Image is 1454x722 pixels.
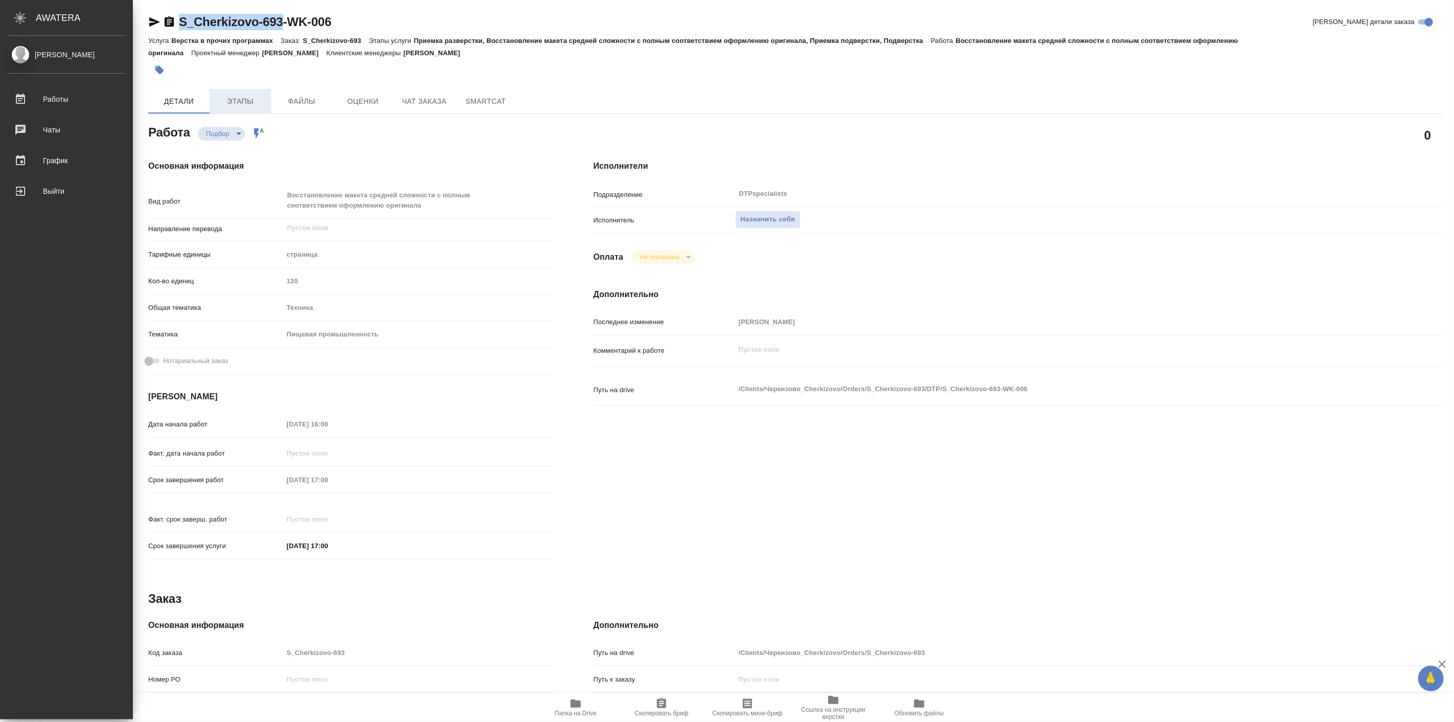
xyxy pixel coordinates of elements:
input: Пустое поле [735,672,1372,687]
a: Чаты [3,117,130,143]
p: Услуга [148,37,171,44]
h2: 0 [1424,126,1431,144]
p: Этапы услуги [369,37,414,44]
button: Назначить себя [735,211,801,229]
span: SmartCat [461,95,510,108]
p: Срок завершения работ [148,475,283,485]
p: Дата начала работ [148,419,283,430]
span: Обновить файлы [895,710,944,717]
span: 🙏 [1422,668,1440,689]
div: Подбор [631,250,694,264]
span: Скопировать бриф [634,710,688,717]
p: Путь к заказу [594,674,735,685]
span: Этапы [216,95,265,108]
p: Срок завершения услуги [148,541,283,551]
p: Факт. срок заверш. работ [148,514,283,525]
span: Ссылка на инструкции верстки [797,706,870,720]
span: Файлы [277,95,326,108]
p: [PERSON_NAME] [403,49,468,57]
p: Последнее изменение [594,317,735,327]
h2: Заказ [148,591,181,607]
div: Техника [283,299,553,317]
p: Общая тематика [148,303,283,313]
input: ✎ Введи что-нибудь [283,538,373,553]
button: 🙏 [1418,666,1444,691]
button: Не оплачена [637,253,682,261]
h4: Основная информация [148,160,553,172]
p: Клиентские менеджеры [326,49,403,57]
button: Обновить файлы [876,693,962,722]
p: Заказ: [281,37,303,44]
input: Пустое поле [283,274,553,288]
span: Чат заказа [400,95,449,108]
h4: Основная информация [148,619,553,631]
span: Папка на Drive [555,710,597,717]
span: Оценки [338,95,388,108]
input: Пустое поле [283,446,373,461]
button: Добавить тэг [148,59,171,81]
h4: Исполнители [594,160,1443,172]
p: Путь на drive [594,385,735,395]
p: Направление перевода [148,224,283,234]
input: Пустое поле [286,222,529,234]
input: Пустое поле [283,645,553,660]
div: Работы [8,92,125,107]
p: Верстка в прочих программах [171,37,281,44]
a: График [3,148,130,173]
span: [PERSON_NAME] детали заказа [1313,17,1415,27]
p: Номер РО [148,674,283,685]
span: Назначить себя [741,214,795,225]
p: Путь на drive [594,648,735,658]
h4: Дополнительно [594,288,1443,301]
p: Вид работ [148,196,283,207]
h4: [PERSON_NAME] [148,391,553,403]
a: Работы [3,86,130,112]
span: Детали [154,95,203,108]
div: Пищевая промышленность [283,326,553,343]
p: Факт. дата начала работ [148,448,283,459]
div: Чаты [8,122,125,138]
p: Тарифные единицы [148,250,283,260]
h4: Дополнительно [594,619,1443,631]
a: Выйти [3,178,130,204]
button: Скопировать бриф [619,693,705,722]
p: Приемка разверстки, Восстановление макета средней сложности с полным соответствием оформлению ори... [414,37,930,44]
h2: Работа [148,122,190,141]
button: Подбор [203,129,233,138]
p: S_Cherkizovo-693 [303,37,369,44]
button: Папка на Drive [533,693,619,722]
button: Скопировать ссылку для ЯМессенджера [148,16,161,28]
div: Подбор [198,127,245,141]
p: Подразделение [594,190,735,200]
div: [PERSON_NAME] [8,49,125,60]
button: Ссылка на инструкции верстки [790,693,876,722]
input: Пустое поле [735,645,1372,660]
input: Пустое поле [283,417,373,432]
div: AWATERA [36,8,133,28]
button: Скопировать ссылку [163,16,175,28]
input: Пустое поле [283,472,373,487]
input: Пустое поле [735,314,1372,329]
p: Работа [931,37,956,44]
div: График [8,153,125,168]
div: страница [283,246,553,263]
input: Пустое поле [283,672,553,687]
p: Проектный менеджер [191,49,262,57]
p: Код заказа [148,648,283,658]
p: [PERSON_NAME] [262,49,327,57]
button: Скопировать мини-бриф [705,693,790,722]
p: Тематика [148,329,283,340]
p: Кол-во единиц [148,276,283,286]
p: Комментарий к работе [594,346,735,356]
span: Нотариальный заказ [163,356,228,366]
a: S_Cherkizovo-693-WK-006 [179,15,331,29]
p: Исполнитель [594,215,735,225]
span: Скопировать мини-бриф [712,710,782,717]
div: Выйти [8,184,125,199]
input: Пустое поле [283,512,373,527]
h4: Оплата [594,251,624,263]
textarea: /Clients/Черкизово_Cherkizovо/Orders/S_Cherkizovo-693/DTP/S_Cherkizovo-693-WK-006 [735,380,1372,398]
